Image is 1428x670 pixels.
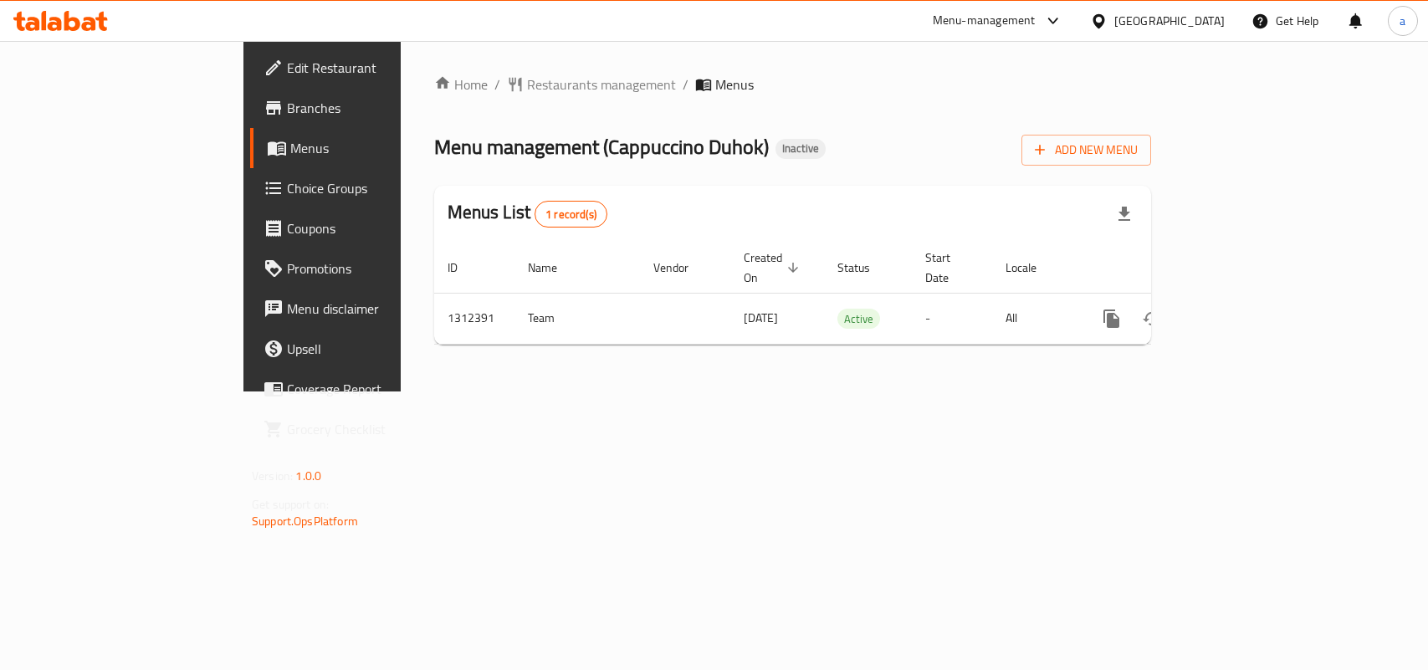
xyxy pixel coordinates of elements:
[1092,299,1132,339] button: more
[250,168,482,208] a: Choice Groups
[744,307,778,329] span: [DATE]
[1114,12,1225,30] div: [GEOGRAPHIC_DATA]
[250,369,482,409] a: Coverage Report
[527,74,676,95] span: Restaurants management
[653,258,710,278] span: Vendor
[1021,135,1151,166] button: Add New Menu
[775,139,826,159] div: Inactive
[448,200,607,228] h2: Menus List
[287,218,468,238] span: Coupons
[287,258,468,279] span: Promotions
[1035,140,1138,161] span: Add New Menu
[290,138,468,158] span: Menus
[1104,194,1144,234] div: Export file
[250,409,482,449] a: Grocery Checklist
[1006,258,1058,278] span: Locale
[287,339,468,359] span: Upsell
[250,248,482,289] a: Promotions
[252,494,329,515] span: Get support on:
[252,510,358,532] a: Support.OpsPlatform
[514,293,640,344] td: Team
[250,289,482,329] a: Menu disclaimer
[912,293,992,344] td: -
[507,74,676,95] a: Restaurants management
[535,201,607,228] div: Total records count
[528,258,579,278] span: Name
[250,329,482,369] a: Upsell
[252,465,293,487] span: Version:
[1400,12,1405,30] span: a
[775,141,826,156] span: Inactive
[535,207,607,222] span: 1 record(s)
[295,465,321,487] span: 1.0.0
[925,248,972,288] span: Start Date
[287,299,468,319] span: Menu disclaimer
[287,98,468,118] span: Branches
[837,258,892,278] span: Status
[1078,243,1266,294] th: Actions
[434,128,769,166] span: Menu management ( Cappuccino Duhok )
[744,248,804,288] span: Created On
[448,258,479,278] span: ID
[434,74,1151,95] nav: breadcrumb
[287,178,468,198] span: Choice Groups
[992,293,1078,344] td: All
[715,74,754,95] span: Menus
[837,309,880,329] span: Active
[434,243,1266,345] table: enhanced table
[287,419,468,439] span: Grocery Checklist
[250,88,482,128] a: Branches
[683,74,688,95] li: /
[250,128,482,168] a: Menus
[287,58,468,78] span: Edit Restaurant
[250,208,482,248] a: Coupons
[494,74,500,95] li: /
[287,379,468,399] span: Coverage Report
[1132,299,1172,339] button: Change Status
[250,48,482,88] a: Edit Restaurant
[933,11,1036,31] div: Menu-management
